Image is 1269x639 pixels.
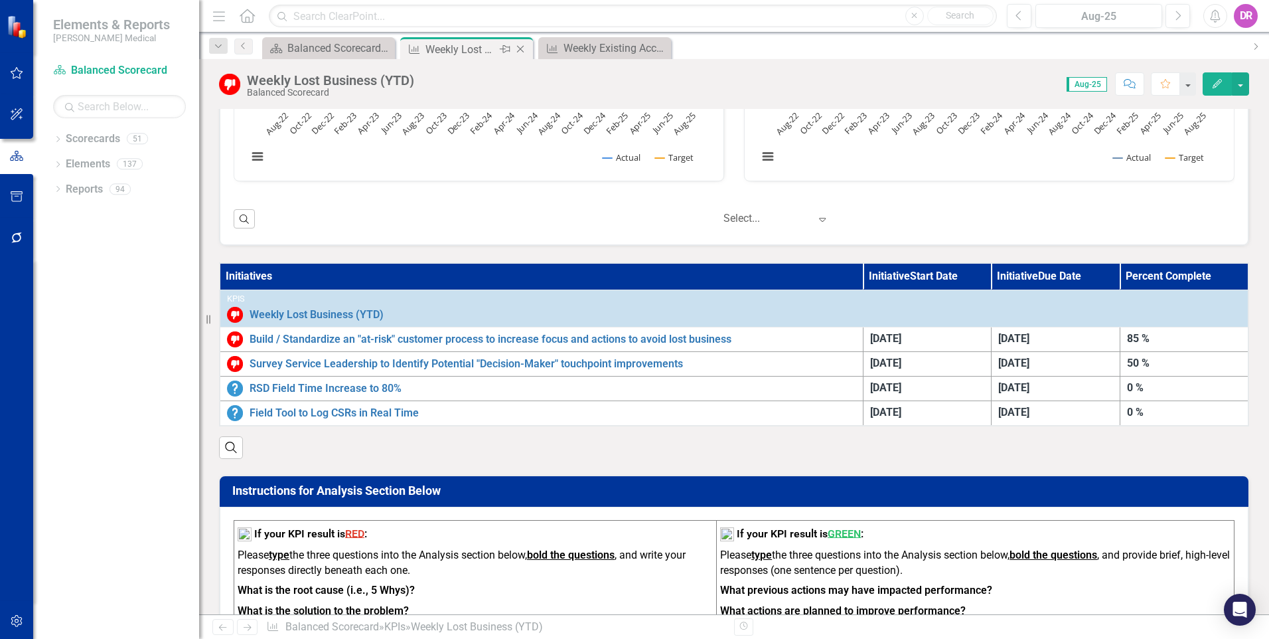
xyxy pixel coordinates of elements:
[865,110,891,136] text: Apr-23
[627,110,653,136] text: Apr-25
[423,110,449,136] text: Oct-23
[247,73,414,88] div: Weekly Lost Business (YTD)
[345,527,364,539] span: RED
[992,401,1120,426] td: Double-Click to Edit
[1009,549,1097,561] strong: bold the questions
[992,327,1120,351] td: Double-Click to Edit
[227,331,243,347] img: Below Target
[250,333,856,345] a: Build / Standardize an "at-risk" customer process to increase focus and actions to avoid lost bus...
[53,17,170,33] span: Elements & Reports
[227,405,243,421] img: No Information
[227,307,243,323] img: Below Target
[720,548,1231,581] p: Please the three questions into the Analysis section below, , and provide brief, high-level respo...
[110,183,131,195] div: 94
[1113,151,1151,163] button: Show Actual
[992,376,1120,401] td: Double-Click to Edit
[670,110,698,137] text: Aug-25
[287,110,313,136] text: Oct-22
[978,109,1006,137] text: Feb-24
[992,351,1120,376] td: Double-Click to Edit
[933,110,960,136] text: Oct-23
[773,110,801,137] text: Aug-22
[1069,109,1096,136] text: Oct-24
[220,290,1248,327] td: Double-Click to Edit Right Click for Context Menu
[1165,151,1205,163] button: Show Target
[1181,110,1209,137] text: Aug-25
[1127,405,1241,420] div: 0 %
[863,401,992,426] td: Double-Click to Edit
[117,159,143,170] div: 137
[219,74,240,95] img: Below Target
[238,584,415,596] strong: What is the root cause (i.e., 5 Whys)?
[955,110,982,137] text: Dec-23
[250,383,856,395] a: RSD Field Time Increase to 80%
[535,109,563,137] text: Aug-24
[411,620,543,633] div: Weekly Lost Business (YTD)
[513,109,540,136] text: Jun-24
[266,620,724,635] div: » »
[250,358,856,370] a: Survey Service Leadership to Identify Potential "Decision-Maker" touchpoint improvements
[819,110,846,137] text: Dec-22
[842,110,869,137] text: Feb-23
[558,109,585,136] text: Oct-24
[998,332,1029,345] span: [DATE]
[720,527,734,541] img: mceclip1%20v16.png
[384,620,406,633] a: KPIs
[1234,4,1258,28] div: DR
[1159,110,1186,136] text: Jun-25
[603,151,640,163] button: Show Actual
[1137,110,1163,136] text: Apr-25
[828,527,861,539] span: GREEN
[1120,401,1248,426] td: Double-Click to Edit
[737,527,863,539] strong: If your KPI result is :
[66,182,103,197] a: Reports
[870,332,901,345] span: [DATE]
[227,381,243,397] img: No Information
[227,294,1241,304] div: KPIs
[1067,77,1107,92] span: Aug-25
[603,110,631,137] text: Feb-25
[998,381,1029,394] span: [DATE]
[563,40,668,56] div: Weekly Existing Account Recurring Revenues (4-Week Average)
[250,407,856,419] a: Field Tool to Log CSRs in Real Time
[1120,327,1248,351] td: Double-Click to Edit
[797,110,824,136] text: Oct-22
[265,40,392,56] a: Balanced Scorecard Welcome Page
[998,357,1029,369] span: [DATE]
[1127,381,1241,396] div: 0 %
[1127,356,1241,371] div: 50 %
[254,527,367,539] strong: If your KPI result is :
[7,15,30,39] img: ClearPoint Strategy
[445,110,472,137] text: Dec-23
[285,620,379,633] a: Balanced Scorecard
[269,5,997,28] input: Search ClearPoint...
[1224,594,1256,626] div: Open Intercom Messenger
[870,357,901,369] span: [DATE]
[238,604,409,617] strong: What is the solution to the problem?
[759,147,777,166] button: View chart menu, Chart
[887,110,914,136] text: Jun-23
[248,147,267,166] button: View chart menu, Chart
[467,109,495,137] text: Feb-24
[53,33,170,43] small: [PERSON_NAME] Medical
[1023,109,1051,136] text: Jun-24
[649,110,676,136] text: Jun-25
[998,406,1029,418] span: [DATE]
[1001,109,1028,136] text: Apr-24
[1040,9,1157,25] div: Aug-25
[490,109,518,136] text: Apr-24
[1091,109,1119,137] text: Dec-24
[220,401,863,426] td: Double-Click to Edit Right Click for Context Menu
[655,151,694,163] button: Show Target
[377,110,404,136] text: Jun-23
[331,110,358,137] text: Feb-23
[399,110,427,137] text: Aug-23
[232,484,1240,498] h3: Instructions for Analysis Section Below
[1035,4,1162,28] button: Aug-25
[870,381,901,394] span: [DATE]
[247,88,414,98] div: Balanced Scorecard
[1120,351,1248,376] td: Double-Click to Edit
[863,351,992,376] td: Double-Click to Edit
[751,549,772,561] strong: type
[220,351,863,376] td: Double-Click to Edit Right Click for Context Menu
